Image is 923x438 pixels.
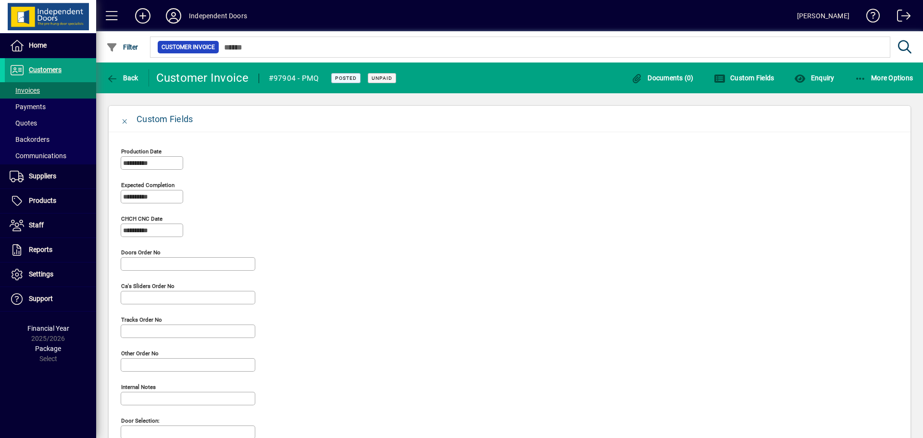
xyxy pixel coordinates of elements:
[121,417,160,424] mat-label: Door Selection:
[5,115,96,131] a: Quotes
[10,152,66,160] span: Communications
[5,263,96,287] a: Settings
[29,221,44,229] span: Staff
[121,182,175,188] mat-label: Expected Completion
[121,215,162,222] mat-label: CHCH CNC Date
[156,70,249,86] div: Customer Invoice
[29,295,53,302] span: Support
[852,69,916,87] button: More Options
[711,69,777,87] button: Custom Fields
[714,74,774,82] span: Custom Fields
[372,75,392,81] span: Unpaid
[5,148,96,164] a: Communications
[106,74,138,82] span: Back
[269,71,319,86] div: #97904 - PMQ
[10,103,46,111] span: Payments
[5,99,96,115] a: Payments
[10,136,50,143] span: Backorders
[10,87,40,94] span: Invoices
[5,189,96,213] a: Products
[121,283,175,289] mat-label: Ca's Sliders Order No
[96,69,149,87] app-page-header-button: Back
[335,75,357,81] span: Posted
[10,119,37,127] span: Quotes
[106,43,138,51] span: Filter
[29,246,52,253] span: Reports
[5,82,96,99] a: Invoices
[5,164,96,188] a: Suppliers
[121,316,162,323] mat-label: Tracks Order No
[29,41,47,49] span: Home
[5,287,96,311] a: Support
[5,213,96,238] a: Staff
[631,74,694,82] span: Documents (0)
[121,350,159,357] mat-label: Other Order No
[629,69,696,87] button: Documents (0)
[792,69,836,87] button: Enquiry
[29,197,56,204] span: Products
[137,112,193,127] div: Custom Fields
[27,325,69,332] span: Financial Year
[859,2,880,33] a: Knowledge Base
[113,108,137,131] button: Close
[104,69,141,87] button: Back
[5,131,96,148] a: Backorders
[121,384,156,390] mat-label: Internal Notes
[5,34,96,58] a: Home
[29,172,56,180] span: Suppliers
[855,74,913,82] span: More Options
[158,7,189,25] button: Profile
[104,38,141,56] button: Filter
[890,2,911,33] a: Logout
[5,238,96,262] a: Reports
[797,8,849,24] div: [PERSON_NAME]
[162,42,215,52] span: Customer Invoice
[794,74,834,82] span: Enquiry
[35,345,61,352] span: Package
[29,270,53,278] span: Settings
[189,8,247,24] div: Independent Doors
[121,148,162,155] mat-label: Production Date
[29,66,62,74] span: Customers
[121,249,161,256] mat-label: Doors Order No
[127,7,158,25] button: Add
